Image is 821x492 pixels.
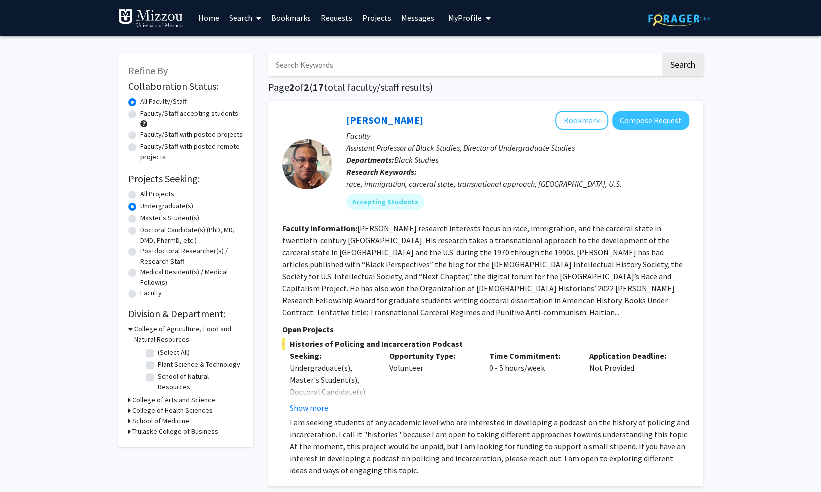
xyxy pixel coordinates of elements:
a: Search [224,0,266,35]
a: Messages [396,0,439,35]
label: Plant Science & Technology [158,359,240,370]
h2: Collaboration Status: [128,80,243,92]
button: Show more [290,402,328,414]
a: [PERSON_NAME] [346,114,423,126]
h3: Trulaske College of Business [132,426,218,437]
h3: College of Arts and Science [132,395,215,405]
div: 0 - 5 hours/week [482,350,582,414]
label: Faculty/Staff with posted remote projects [140,141,243,162]
span: 2 [289,81,295,93]
iframe: Chat [8,447,43,484]
p: Open Projects [282,323,689,335]
span: 2 [304,81,309,93]
label: Medical Resident(s) / Medical Fellow(s) [140,267,243,288]
h3: College of Health Sciences [132,405,213,416]
p: Opportunity Type: [389,350,474,362]
label: Master's Student(s) [140,213,199,223]
span: My Profile [448,13,482,23]
span: Refine By [128,64,168,77]
label: Faculty/Staff with posted projects [140,129,243,140]
div: race, immigration, carceral state, transnational approach, [GEOGRAPHIC_DATA], U.S. [346,178,689,190]
button: Add Willie Mack to Bookmarks [555,111,608,130]
div: Not Provided [582,350,682,414]
a: Home [193,0,224,35]
h3: College of Agriculture, Food and Natural Resources [134,324,243,345]
label: Faculty [140,288,162,298]
label: Postdoctoral Researcher(s) / Research Staff [140,246,243,267]
b: Research Keywords: [346,167,417,177]
img: ForagerOne Logo [648,11,711,26]
p: Faculty [346,130,689,142]
span: Black Studies [394,155,438,165]
p: I am seeking students of any academic level who are interested in developing a podcast on the his... [290,416,689,476]
label: Faculty/Staff accepting students [140,108,238,119]
b: Faculty Information: [282,223,357,233]
h2: Projects Seeking: [128,173,243,185]
p: Application Deadline: [589,350,674,362]
mat-chip: Accepting Students [346,194,424,210]
div: Undergraduate(s), Master's Student(s), Doctoral Candidate(s) (PhD, MD, DMD, PharmD, etc.) [290,362,375,422]
span: Histories of Policing and Incarceration Podcast [282,338,689,350]
label: (Select All) [158,347,190,358]
button: Search [662,53,703,76]
label: All Faculty/Staff [140,96,187,107]
b: Departments: [346,155,394,165]
label: School of Natural Resources [158,371,241,392]
input: Search Keywords [268,53,661,76]
a: Requests [316,0,357,35]
a: Bookmarks [266,0,316,35]
div: Volunteer [382,350,482,414]
img: University of Missouri Logo [118,9,183,29]
p: Assistant Professor of Black Studies, Director of Undergraduate Studies [346,142,689,154]
label: All Projects [140,189,174,199]
p: Seeking: [290,350,375,362]
h3: School of Medicine [132,416,189,426]
p: Time Commitment: [489,350,574,362]
h1: Page of ( total faculty/staff results) [268,81,703,93]
label: Undergraduate(s) [140,201,193,211]
a: Projects [357,0,396,35]
label: Doctoral Candidate(s) (PhD, MD, DMD, PharmD, etc.) [140,225,243,246]
span: 17 [313,81,324,93]
fg-read-more: [PERSON_NAME] research interests focus on race, immigration, and the carceral state in twentieth-... [282,223,683,317]
button: Compose Request to Willie Mack [612,111,689,130]
h2: Division & Department: [128,308,243,320]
